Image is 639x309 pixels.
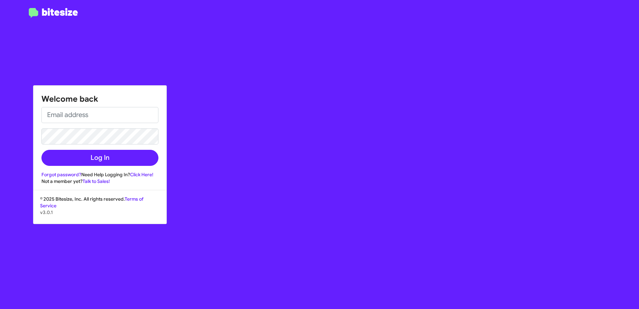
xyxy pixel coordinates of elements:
p: v3.0.1 [40,209,160,216]
div: Need Help Logging In? [41,171,158,178]
a: Talk to Sales! [83,178,110,184]
div: Not a member yet? [41,178,158,185]
a: Click Here! [130,172,153,178]
a: Forgot password? [41,172,81,178]
button: Log In [41,150,158,166]
h1: Welcome back [41,94,158,104]
input: Email address [41,107,158,123]
div: © 2025 Bitesize, Inc. All rights reserved. [33,196,166,224]
a: Terms of Service [40,196,143,209]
